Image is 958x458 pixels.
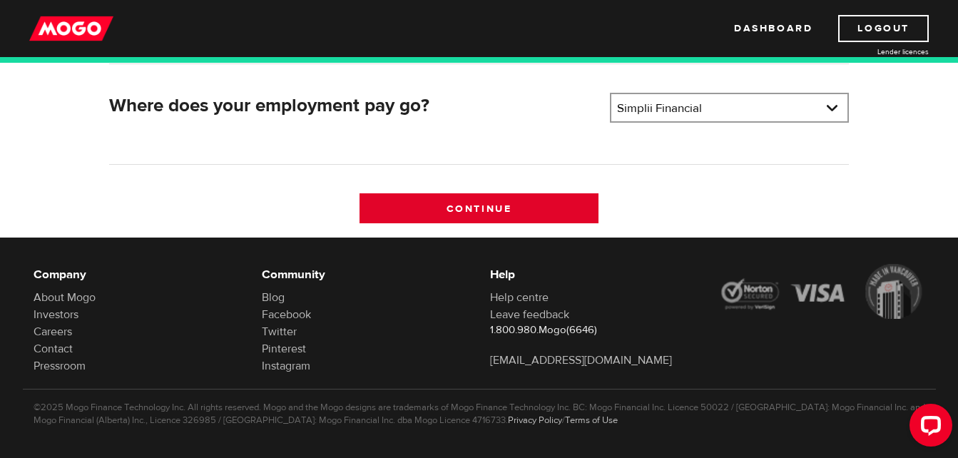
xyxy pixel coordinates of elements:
[490,290,549,305] a: Help centre
[29,15,113,42] img: mogo_logo-11ee424be714fa7cbb0f0f49df9e16ec.png
[838,15,929,42] a: Logout
[34,342,73,356] a: Contact
[822,46,929,57] a: Lender licences
[262,359,310,373] a: Instagram
[718,264,925,320] img: legal-icons-92a2ffecb4d32d839781d1b4e4802d7b.png
[262,325,297,339] a: Twitter
[262,266,469,283] h6: Community
[898,398,958,458] iframe: LiveChat chat widget
[262,342,306,356] a: Pinterest
[262,290,285,305] a: Blog
[34,401,925,427] p: ©2025 Mogo Finance Technology Inc. All rights reserved. Mogo and the Mogo designs are trademarks ...
[490,307,569,322] a: Leave feedback
[109,95,598,117] h2: Where does your employment pay go?
[508,414,562,426] a: Privacy Policy
[565,414,618,426] a: Terms of Use
[34,266,240,283] h6: Company
[34,290,96,305] a: About Mogo
[262,307,311,322] a: Facebook
[34,325,72,339] a: Careers
[34,359,86,373] a: Pressroom
[490,323,697,337] p: 1.800.980.Mogo(6646)
[34,307,78,322] a: Investors
[490,266,697,283] h6: Help
[490,353,672,367] a: [EMAIL_ADDRESS][DOMAIN_NAME]
[734,15,812,42] a: Dashboard
[360,193,598,223] input: Continue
